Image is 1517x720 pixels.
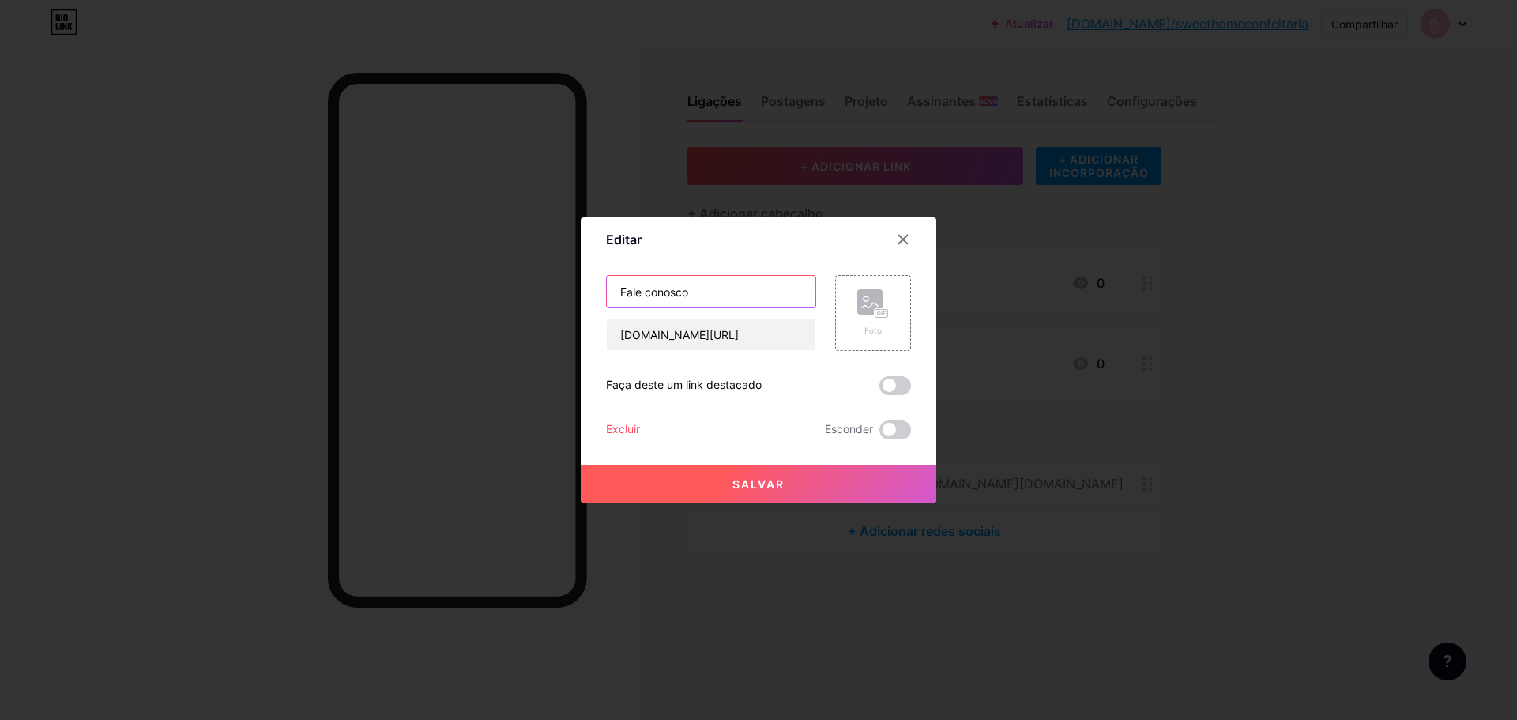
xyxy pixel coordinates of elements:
[732,477,785,491] font: Salvar
[606,232,642,247] font: Editar
[606,422,640,435] font: Excluir
[825,422,873,435] font: Esconder
[607,276,815,307] input: Título
[607,319,815,350] input: URL
[864,326,882,335] font: Foto
[581,465,936,503] button: Salvar
[606,378,762,391] font: Faça deste um link destacado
